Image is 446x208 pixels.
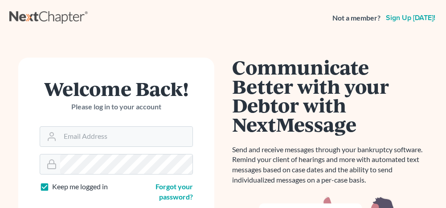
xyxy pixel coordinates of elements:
[232,58,428,134] h1: Communicate Better with your Debtor with NextMessage
[155,182,193,201] a: Forgot your password?
[60,127,192,146] input: Email Address
[384,14,437,21] a: Sign up [DATE]!
[40,102,193,112] p: Please log in to your account
[332,13,381,23] strong: Not a member?
[40,79,193,98] h1: Welcome Back!
[52,182,108,192] label: Keep me logged in
[232,145,428,185] p: Send and receive messages through your bankruptcy software. Remind your client of hearings and mo...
